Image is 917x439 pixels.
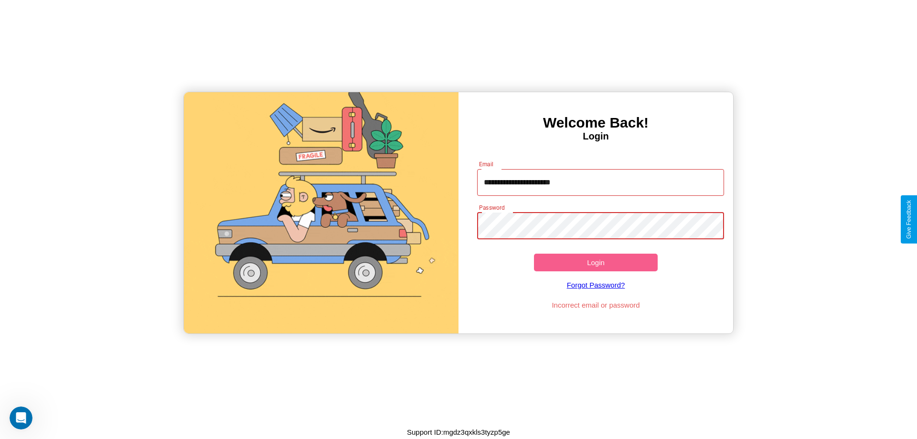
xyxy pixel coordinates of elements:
p: Incorrect email or password [472,299,720,311]
img: gif [184,92,458,333]
p: Support ID: mgdz3qxkls3tyzp5ge [407,426,510,439]
iframe: Intercom live chat [10,407,32,429]
h4: Login [458,131,733,142]
h3: Welcome Back! [458,115,733,131]
label: Email [479,160,494,168]
label: Password [479,203,504,212]
div: Give Feedback [906,200,912,239]
button: Login [534,254,658,271]
a: Forgot Password? [472,271,720,299]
